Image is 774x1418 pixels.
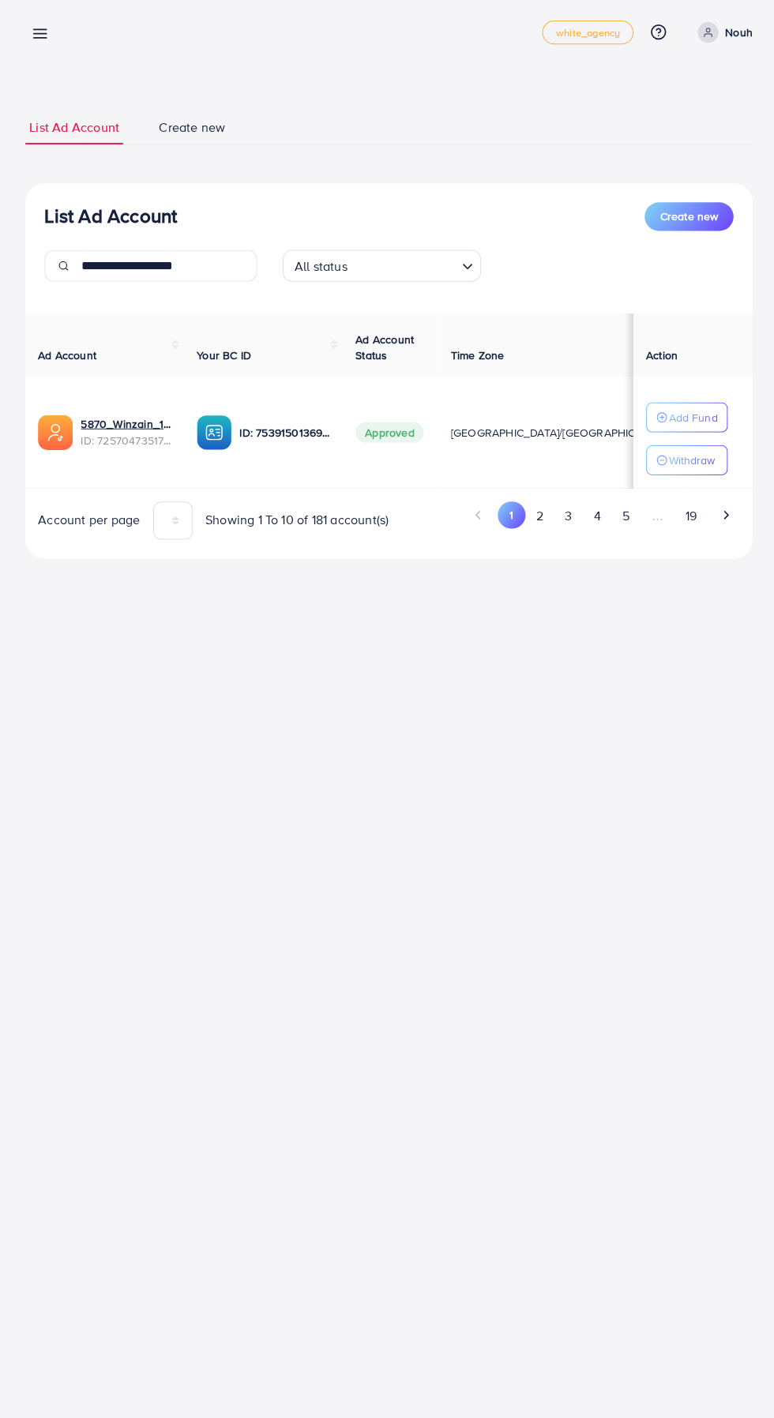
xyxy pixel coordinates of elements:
[81,437,171,453] span: ID: 7257047351792238594
[666,456,712,475] p: Withdraw
[205,516,387,534] span: Showing 1 To 10 of 181 account(s)
[354,427,422,448] span: Approved
[553,35,617,45] span: white_agency
[539,28,630,51] a: white_agency
[81,421,171,453] div: <span class='underline'>5870_Winzain_1689663023963</span></br>7257047351792238594
[666,413,714,432] p: Add Fund
[643,450,724,480] button: Withdraw
[708,506,736,533] button: Go to next page
[495,506,523,533] button: Go to page 1
[354,337,412,369] span: Ad Account Status
[688,29,749,50] a: Nouh
[657,215,714,231] span: Create new
[523,506,551,535] button: Go to page 2
[641,208,730,237] button: Create new
[38,353,96,369] span: Ad Account
[38,420,73,455] img: ic-ads-acc.e4c84228.svg
[290,261,349,283] span: All status
[196,353,250,369] span: Your BC ID
[580,506,608,535] button: Go to page 4
[721,30,749,49] p: Nouh
[643,353,674,369] span: Action
[671,506,704,535] button: Go to page 19
[44,211,176,234] h3: List Ad Account
[351,257,453,283] input: Search for option
[158,125,224,143] span: Create new
[239,428,329,447] p: ID: 7539150136996806657
[449,430,668,445] span: [GEOGRAPHIC_DATA]/[GEOGRAPHIC_DATA]
[29,125,118,143] span: List Ad Account
[449,353,502,369] span: Time Zone
[400,506,736,535] ul: Pagination
[81,421,171,437] a: 5870_Winzain_1689663023963
[196,420,231,455] img: ic-ba-acc.ded83a64.svg
[643,407,724,437] button: Add Fund
[38,516,140,534] span: Account per page
[281,256,479,287] div: Search for option
[551,506,580,535] button: Go to page 3
[608,506,637,535] button: Go to page 5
